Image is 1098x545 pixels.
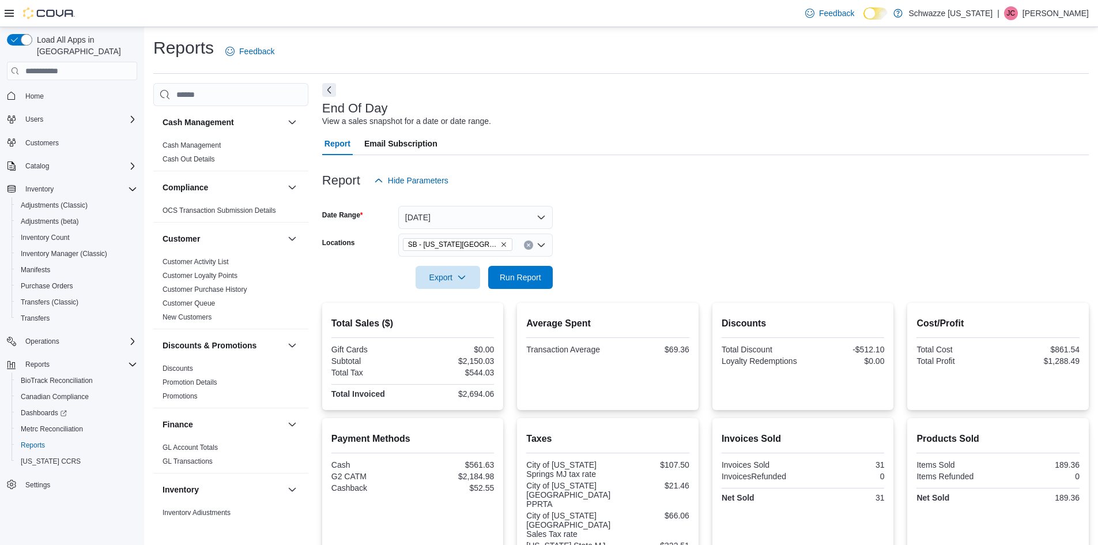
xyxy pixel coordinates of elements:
div: City of [US_STATE][GEOGRAPHIC_DATA] PPRTA [526,481,610,509]
button: Users [2,111,142,127]
span: Customers [21,136,137,150]
button: Customer [163,233,283,245]
span: Metrc Reconciliation [21,424,83,434]
button: Home [2,87,142,104]
span: Transfers (Classic) [21,298,78,307]
a: BioTrack Reconciliation [16,374,97,388]
a: Customer Activity List [163,258,229,266]
button: Customers [2,134,142,151]
div: $1,288.49 [1001,356,1080,366]
h2: Products Sold [916,432,1080,446]
h3: Report [322,174,360,187]
h3: Customer [163,233,200,245]
div: $861.54 [1001,345,1080,354]
span: Inventory Count [16,231,137,245]
button: [DATE] [398,206,553,229]
label: Locations [322,238,355,247]
span: Customer Loyalty Points [163,271,237,280]
div: $66.06 [615,511,689,520]
span: Adjustments (beta) [21,217,79,226]
div: 31 [805,460,884,469]
label: Date Range [322,211,363,220]
div: $21.46 [615,481,689,490]
div: $561.63 [415,460,494,469]
a: Purchase Orders [16,279,78,293]
span: Reports [25,360,50,369]
a: Metrc Reconciliation [16,422,88,436]
span: Export [422,266,473,289]
button: Inventory [21,182,58,196]
div: 0 [805,472,884,481]
span: Email Subscription [364,132,437,155]
div: Transaction Average [526,345,605,354]
span: Transfers (Classic) [16,295,137,309]
span: BioTrack Reconciliation [21,376,93,385]
div: $2,150.03 [415,356,494,366]
a: Adjustments (Classic) [16,198,92,212]
span: Customer Queue [163,299,215,308]
span: Dashboards [21,408,67,418]
a: Adjustments (beta) [16,215,84,228]
span: Customer Purchase History [163,285,247,294]
span: GL Transactions [163,457,213,466]
button: Transfers (Classic) [12,294,142,310]
button: Open list of options [537,240,546,250]
button: Reports [21,358,54,371]
a: Home [21,89,48,103]
span: Customers [25,138,59,148]
strong: Net Sold [722,493,754,502]
button: Manifests [12,262,142,278]
span: Transfers [21,314,50,323]
button: Canadian Compliance [12,389,142,405]
h2: Payment Methods [331,432,495,446]
span: Feedback [239,46,274,57]
span: BioTrack Reconciliation [16,374,137,388]
div: Compliance [153,204,308,222]
div: Cash Management [153,138,308,171]
span: Inventory Adjustments [163,508,231,517]
span: Reports [16,438,137,452]
a: Customer Queue [163,299,215,307]
div: $69.36 [610,345,689,354]
button: Adjustments (Classic) [12,197,142,213]
button: Hide Parameters [369,169,453,192]
span: Discounts [163,364,193,373]
h3: Discounts & Promotions [163,340,256,351]
a: Settings [21,478,55,492]
span: Settings [21,478,137,492]
div: Total Profit [916,356,995,366]
span: Home [25,92,44,101]
button: Finance [163,419,283,430]
a: Customers [21,136,63,150]
h2: Total Sales ($) [331,317,495,330]
button: Catalog [2,158,142,174]
a: Dashboards [16,406,71,420]
button: Remove SB - Colorado Springs from selection in this group [500,241,507,248]
div: $2,694.06 [415,389,494,399]
div: Gift Cards [331,345,410,354]
button: Compliance [163,182,283,193]
span: Users [21,112,137,126]
button: Operations [21,334,64,348]
button: Operations [2,333,142,349]
h3: Inventory [163,484,199,495]
button: Reports [12,437,142,453]
span: Hide Parameters [388,175,448,186]
div: City of [US_STATE][GEOGRAPHIC_DATA] Sales Tax rate [526,511,610,539]
strong: Net Sold [916,493,949,502]
span: Canadian Compliance [16,390,137,404]
div: Total Discount [722,345,801,354]
a: GL Account Totals [163,443,218,452]
span: Home [21,88,137,103]
div: Finance [153,441,308,473]
button: Catalog [21,159,54,173]
a: Manifests [16,263,55,277]
span: Washington CCRS [16,454,137,468]
span: Catalog [21,159,137,173]
a: Customer Purchase History [163,285,247,294]
div: $52.55 [415,483,494,493]
span: Manifests [16,263,137,277]
button: Finance [285,418,299,431]
div: 0 [1001,472,1080,481]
